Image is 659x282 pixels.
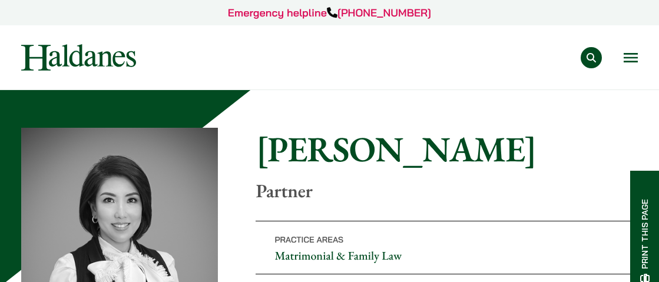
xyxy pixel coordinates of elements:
[256,180,638,202] p: Partner
[21,44,136,71] img: Logo of Haldanes
[256,128,638,170] h1: [PERSON_NAME]
[228,6,431,19] a: Emergency helpline[PHONE_NUMBER]
[274,248,402,263] a: Matrimonial & Family Law
[274,234,343,245] span: Practice Areas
